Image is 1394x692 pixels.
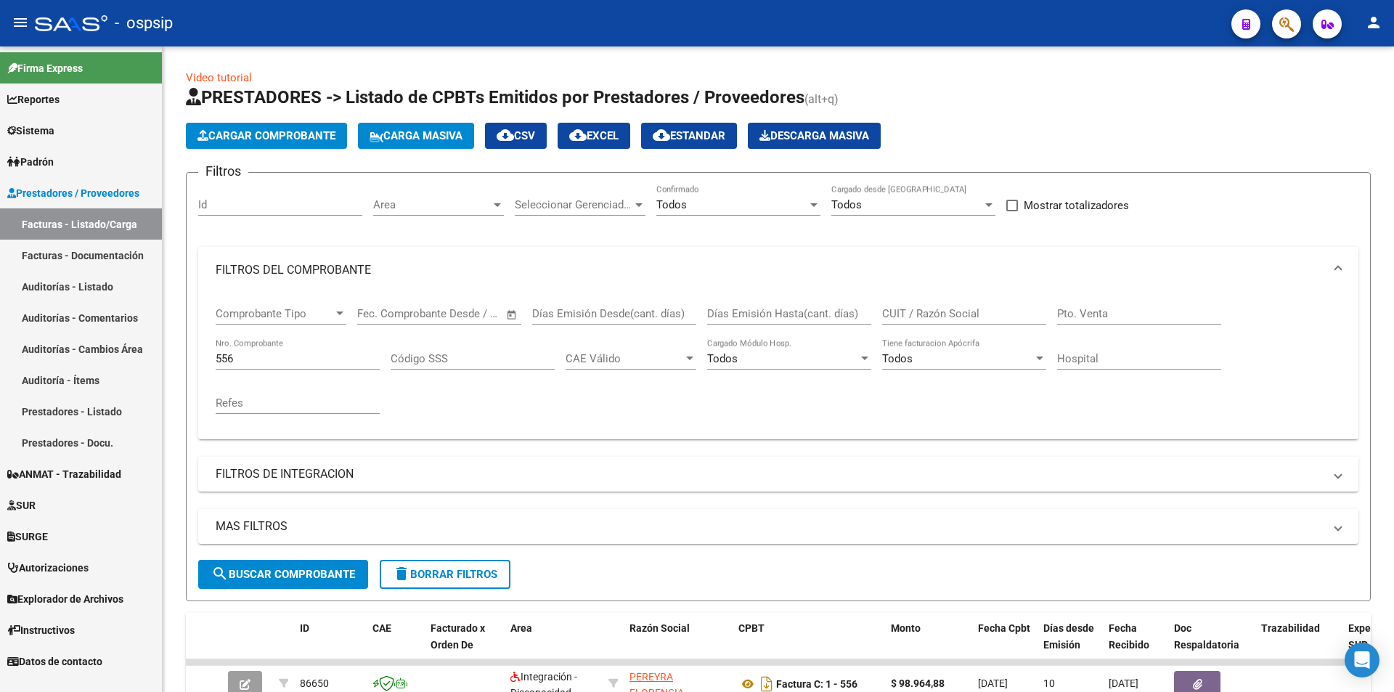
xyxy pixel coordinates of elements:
mat-icon: delete [393,565,410,582]
mat-panel-title: FILTROS DEL COMPROBANTE [216,262,1324,278]
span: Sistema [7,123,54,139]
datatable-header-cell: Fecha Recibido [1103,613,1168,677]
span: SURGE [7,529,48,545]
mat-icon: cloud_download [653,126,670,144]
div: FILTROS DEL COMPROBANTE [198,293,1358,439]
span: Prestadores / Proveedores [7,185,139,201]
span: Carga Masiva [370,129,462,142]
datatable-header-cell: CAE [367,613,425,677]
datatable-header-cell: CPBT [733,613,885,677]
h3: Filtros [198,161,248,182]
datatable-header-cell: Monto [885,613,972,677]
span: CAE Válido [566,352,683,365]
span: - ospsip [115,7,173,39]
span: Buscar Comprobante [211,568,355,581]
span: Todos [656,198,687,211]
span: CAE [372,622,391,634]
button: EXCEL [558,123,630,149]
span: Todos [831,198,862,211]
mat-expansion-panel-header: FILTROS DE INTEGRACION [198,457,1358,492]
span: Monto [891,622,921,634]
strong: $ 98.964,88 [891,677,945,689]
button: Cargar Comprobante [186,123,347,149]
mat-panel-title: FILTROS DE INTEGRACION [216,466,1324,482]
button: Open calendar [504,306,521,323]
span: Comprobante Tipo [216,307,333,320]
span: Descarga Masiva [759,129,869,142]
span: Reportes [7,91,60,107]
span: Instructivos [7,622,75,638]
span: 10 [1043,677,1055,689]
span: Todos [707,352,738,365]
mat-icon: person [1365,14,1382,31]
button: CSV [485,123,547,149]
app-download-masive: Descarga masiva de comprobantes (adjuntos) [748,123,881,149]
span: CPBT [738,622,765,634]
span: Facturado x Orden De [431,622,485,651]
span: Doc Respaldatoria [1174,622,1239,651]
span: Autorizaciones [7,560,89,576]
mat-icon: search [211,565,229,582]
button: Estandar [641,123,737,149]
span: 86650 [300,677,329,689]
span: (alt+q) [804,92,839,106]
datatable-header-cell: Trazabilidad [1255,613,1342,677]
datatable-header-cell: Facturado x Orden De [425,613,505,677]
span: Borrar Filtros [393,568,497,581]
span: ID [300,622,309,634]
button: Borrar Filtros [380,560,510,589]
span: Fecha Cpbt [978,622,1030,634]
span: SUR [7,497,36,513]
span: [DATE] [1109,677,1138,689]
span: Razón Social [629,622,690,634]
datatable-header-cell: ID [294,613,367,677]
div: Open Intercom Messenger [1345,643,1379,677]
mat-expansion-panel-header: FILTROS DEL COMPROBANTE [198,247,1358,293]
input: End date [417,307,488,320]
span: Días desde Emisión [1043,622,1094,651]
a: Video tutorial [186,71,252,84]
strong: Factura C: 1 - 556 [776,678,857,690]
button: Buscar Comprobante [198,560,368,589]
span: Seleccionar Gerenciador [515,198,632,211]
span: EXCEL [569,129,619,142]
datatable-header-cell: Razón Social [624,613,733,677]
span: Todos [882,352,913,365]
datatable-header-cell: Doc Respaldatoria [1168,613,1255,677]
datatable-header-cell: Días desde Emisión [1038,613,1103,677]
span: Cargar Comprobante [197,129,335,142]
span: Explorador de Archivos [7,591,123,607]
input: Start date [357,307,404,320]
button: Descarga Masiva [748,123,881,149]
span: Mostrar totalizadores [1024,197,1129,214]
span: ANMAT - Trazabilidad [7,466,121,482]
span: Firma Express [7,60,83,76]
mat-icon: cloud_download [569,126,587,144]
mat-expansion-panel-header: MAS FILTROS [198,509,1358,544]
span: Area [510,622,532,634]
mat-icon: menu [12,14,29,31]
mat-icon: cloud_download [497,126,514,144]
datatable-header-cell: Area [505,613,603,677]
mat-panel-title: MAS FILTROS [216,518,1324,534]
span: Estandar [653,129,725,142]
span: Trazabilidad [1261,622,1320,634]
datatable-header-cell: Fecha Cpbt [972,613,1038,677]
button: Carga Masiva [358,123,474,149]
span: PRESTADORES -> Listado de CPBTs Emitidos por Prestadores / Proveedores [186,87,804,107]
span: Datos de contacto [7,654,102,669]
span: Padrón [7,154,54,170]
span: Area [373,198,491,211]
span: Fecha Recibido [1109,622,1149,651]
span: [DATE] [978,677,1008,689]
span: CSV [497,129,535,142]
